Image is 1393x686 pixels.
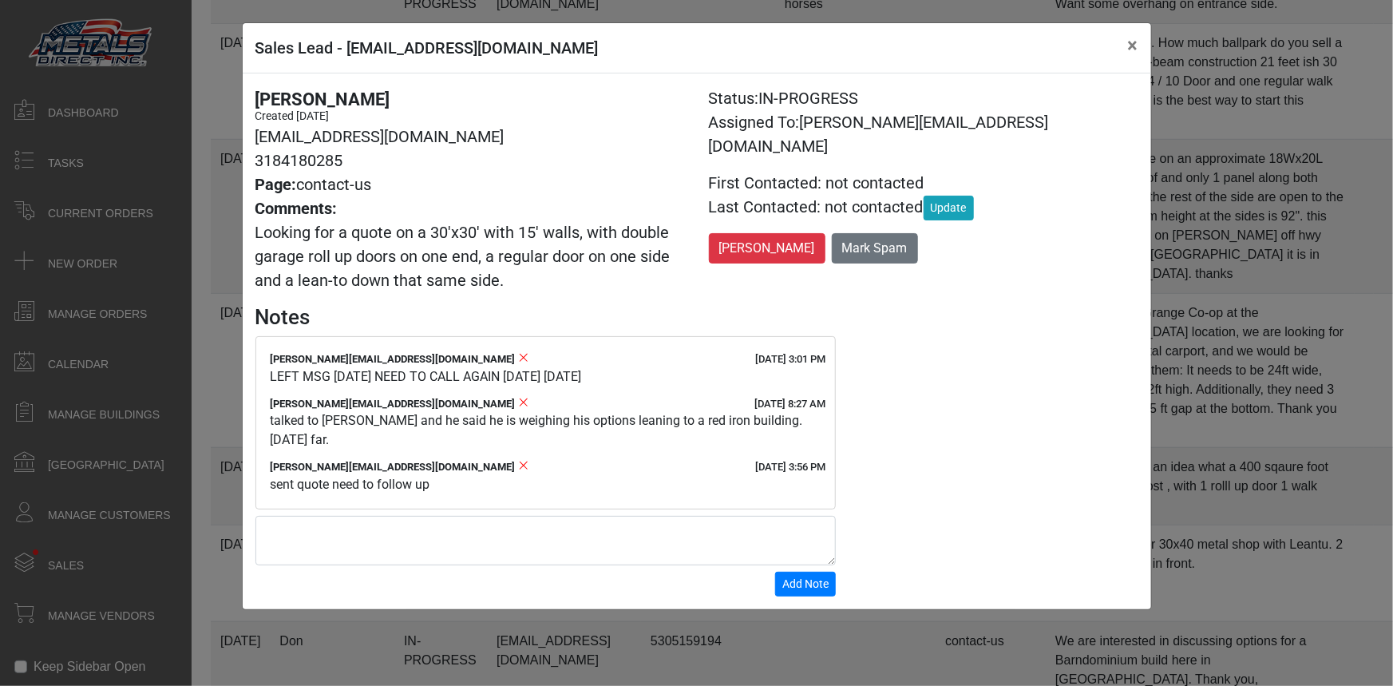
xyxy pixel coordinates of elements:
[709,110,1138,158] div: Assigned To:
[755,351,825,367] div: [DATE] 3:01 PM
[271,353,516,365] span: [PERSON_NAME][EMAIL_ADDRESS][DOMAIN_NAME]
[255,305,1138,330] h3: Notes
[832,233,918,264] button: Mark Spam
[709,233,825,264] button: [PERSON_NAME]
[271,475,821,494] div: sent quote need to follow up
[1115,23,1151,68] button: Close
[755,459,825,475] div: [DATE] 3:56 PM
[271,367,821,387] div: LEFT MSG [DATE] NEED TO CALL AGAIN [DATE] [DATE]
[255,199,338,218] strong: Comments:
[255,196,685,292] div: Looking for a quote on a 30'x30' with 15' walls, with double garage roll up doors on one end, a r...
[271,398,516,410] span: [PERSON_NAME][EMAIL_ADDRESS][DOMAIN_NAME]
[255,36,599,60] h5: Sales Lead - [EMAIL_ADDRESS][DOMAIN_NAME]
[255,86,685,113] div: [PERSON_NAME]
[271,461,516,473] span: [PERSON_NAME][EMAIL_ADDRESS][DOMAIN_NAME]
[754,396,825,412] div: [DATE] 8:27 AM
[709,86,1138,110] div: Status:
[709,113,1049,156] span: [PERSON_NAME][EMAIL_ADDRESS][DOMAIN_NAME]
[709,171,1138,195] div: First Contacted: not contacted
[709,195,1138,220] div: Last Contacted: not contacted
[775,572,836,597] button: Add Note
[759,89,859,108] span: IN-PROGRESS
[255,172,685,196] div: contact-us
[255,125,685,172] div: [EMAIL_ADDRESS][DOMAIN_NAME] 3184180285
[255,175,297,194] strong: Page:
[782,577,829,590] span: Add Note
[271,411,821,450] div: talked to [PERSON_NAME] and he said he is weighing his options leaning to a red iron building. [D...
[924,196,974,220] button: Update
[255,108,685,125] div: Created [DATE]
